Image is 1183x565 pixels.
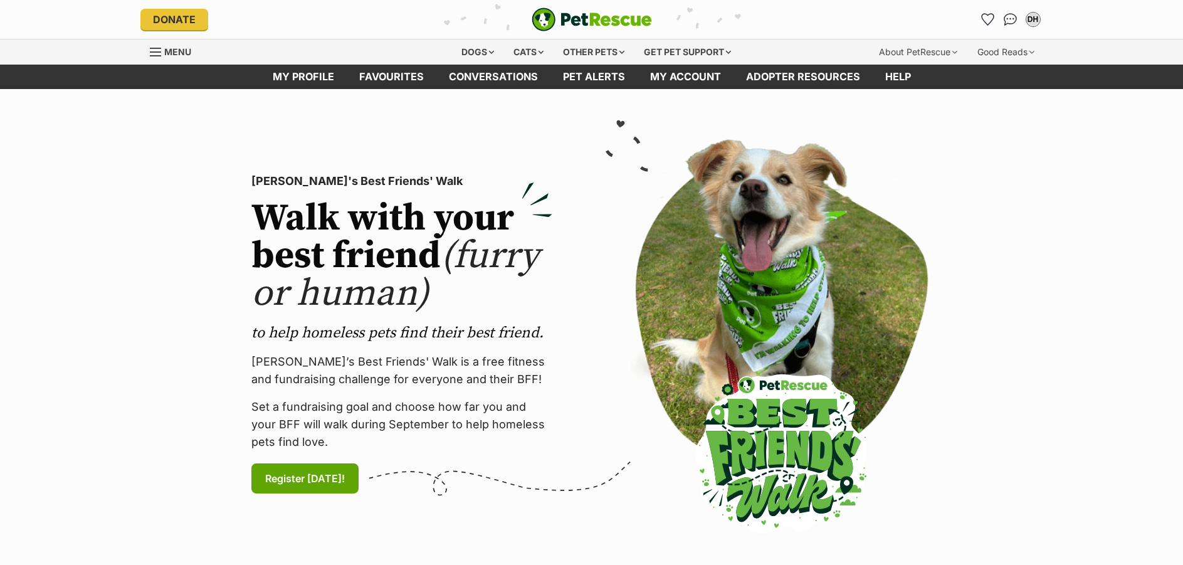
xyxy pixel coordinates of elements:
[140,9,208,30] a: Donate
[969,40,1043,65] div: Good Reads
[436,65,550,89] a: conversations
[251,353,552,388] p: [PERSON_NAME]’s Best Friends' Walk is a free fitness and fundraising challenge for everyone and t...
[260,65,347,89] a: My profile
[978,9,1043,29] ul: Account quick links
[1023,9,1043,29] button: My account
[978,9,998,29] a: Favourites
[1027,13,1039,26] div: DH
[505,40,552,65] div: Cats
[150,40,200,62] a: Menu
[532,8,652,31] a: PetRescue
[870,40,966,65] div: About PetRescue
[1004,13,1017,26] img: chat-41dd97257d64d25036548639549fe6c8038ab92f7586957e7f3b1b290dea8141.svg
[550,65,638,89] a: Pet alerts
[638,65,733,89] a: My account
[251,233,539,317] span: (furry or human)
[251,323,552,343] p: to help homeless pets find their best friend.
[635,40,740,65] div: Get pet support
[251,200,552,313] h2: Walk with your best friend
[733,65,873,89] a: Adopter resources
[251,463,359,494] a: Register [DATE]!
[251,398,552,451] p: Set a fundraising goal and choose how far you and your BFF will walk during September to help hom...
[164,46,191,57] span: Menu
[1001,9,1021,29] a: Conversations
[453,40,503,65] div: Dogs
[251,172,552,190] p: [PERSON_NAME]'s Best Friends' Walk
[554,40,633,65] div: Other pets
[873,65,923,89] a: Help
[265,471,345,486] span: Register [DATE]!
[532,8,652,31] img: logo-e224e6f780fb5917bec1dbf3a21bbac754714ae5b6737aabdf751b685950b380.svg
[347,65,436,89] a: Favourites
